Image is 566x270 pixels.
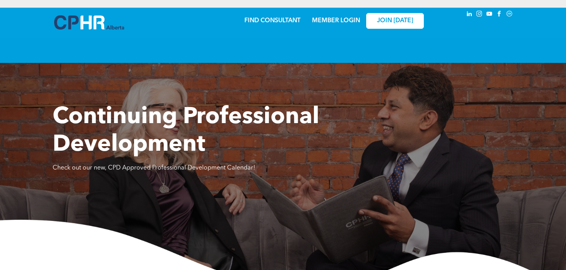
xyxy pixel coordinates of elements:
a: MEMBER LOGIN [312,18,360,24]
a: facebook [495,10,504,20]
span: Check out our new, CPD Approved Professional Development Calendar! [53,165,255,171]
span: JOIN [DATE] [377,17,413,25]
span: Continuing Professional Development [53,106,319,156]
img: A blue and white logo for cp alberta [54,15,124,30]
a: youtube [485,10,494,20]
a: JOIN [DATE] [366,13,424,29]
a: linkedin [465,10,474,20]
a: FIND CONSULTANT [244,18,300,24]
a: instagram [475,10,484,20]
a: Social network [505,10,514,20]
